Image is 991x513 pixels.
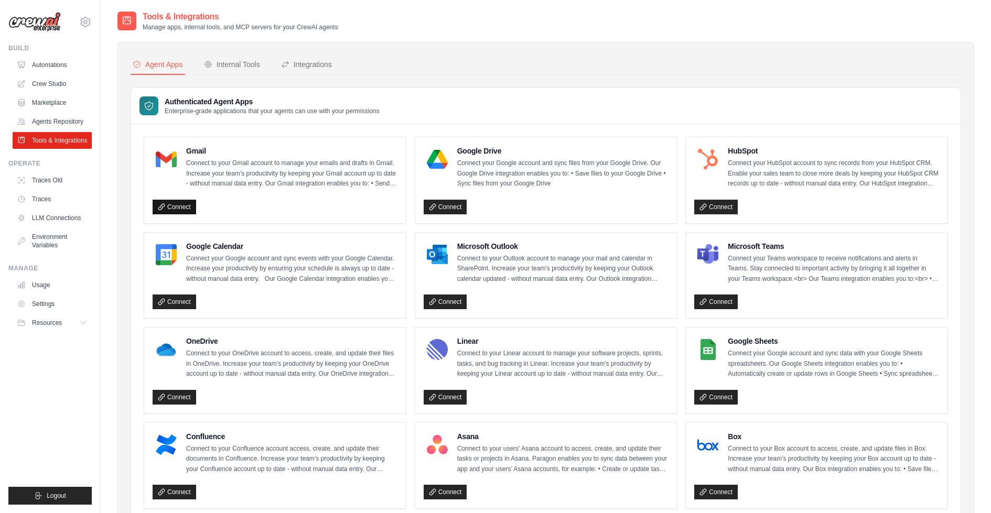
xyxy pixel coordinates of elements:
[728,146,939,156] h4: HubSpot
[457,444,669,475] p: Connect to your users’ Asana account to access, create, and update their tasks or projects in Asa...
[186,444,397,475] p: Connect to your Confluence account access, create, and update their documents in Confluence. Incr...
[8,487,92,505] button: Logout
[186,158,397,189] p: Connect to your Gmail account to manage your emails and drafts in Gmail. Increase your team’s pro...
[143,23,338,31] p: Manage apps, internal tools, and MCP servers for your CrewAI agents
[131,55,185,75] button: Agent Apps
[13,172,92,189] a: Traces Old
[8,264,92,272] div: Manage
[156,244,177,265] img: Google Calendar Logo
[279,55,334,75] button: Integrations
[165,107,380,115] p: Enterprise-grade applications that your agents can use with your permissions
[694,390,738,405] a: Connect
[202,55,262,75] button: Internal Tools
[186,431,397,442] h4: Confluence
[697,244,718,265] img: Microsoft Teams Logo
[156,339,177,360] img: OneDrive Logo
[165,96,380,107] h3: Authenticated Agent Apps
[13,314,92,331] button: Resources
[427,244,448,265] img: Microsoft Outlook Logo
[186,336,397,346] h4: OneDrive
[156,149,177,170] img: Gmail Logo
[457,348,669,379] p: Connect to your Linear account to manage your software projects, sprints, tasks, and bug tracking...
[8,12,61,32] img: Logo
[13,228,92,254] a: Environment Variables
[424,485,467,499] a: Connect
[728,158,939,189] p: Connect your HubSpot account to sync records from your HubSpot CRM. Enable your sales team to clo...
[153,390,196,405] a: Connect
[728,254,939,285] p: Connect your Teams workspace to receive notifications and alerts in Teams. Stay connected to impo...
[728,431,939,442] h4: Box
[13,296,92,312] a: Settings
[457,431,669,442] h4: Asana
[186,254,397,285] p: Connect your Google account and sync events with your Google Calendar. Increase your productivity...
[8,44,92,52] div: Build
[13,94,92,111] a: Marketplace
[427,339,448,360] img: Linear Logo
[457,336,669,346] h4: Linear
[427,434,448,455] img: Asana Logo
[697,434,718,455] img: Box Logo
[694,485,738,499] a: Connect
[13,277,92,293] a: Usage
[13,210,92,226] a: LLM Connections
[13,132,92,149] a: Tools & Integrations
[728,444,939,475] p: Connect to your Box account to access, create, and update files in Box. Increase your team’s prod...
[186,146,397,156] h4: Gmail
[204,59,260,70] div: Internal Tools
[13,75,92,92] a: Crew Studio
[13,57,92,73] a: Automations
[143,10,338,23] h2: Tools & Integrations
[694,294,738,309] a: Connect
[153,485,196,499] a: Connect
[153,200,196,214] a: Connect
[424,200,467,214] a: Connect
[457,146,669,156] h4: Google Drive
[457,254,669,285] p: Connect to your Outlook account to manage your mail and calendar in SharePoint. Increase your tea...
[153,294,196,309] a: Connect
[424,294,467,309] a: Connect
[697,339,718,360] img: Google Sheets Logo
[694,200,738,214] a: Connect
[156,434,177,455] img: Confluence Logo
[281,59,332,70] div: Integrations
[457,158,669,189] p: Connect your Google account and sync files from your Google Drive. Our Google Drive integration e...
[32,319,62,327] span: Resources
[728,348,939,379] p: Connect your Google account and sync data with your Google Sheets spreadsheets. Our Google Sheets...
[728,241,939,252] h4: Microsoft Teams
[47,492,66,500] span: Logout
[697,149,718,170] img: HubSpot Logo
[133,59,183,70] div: Agent Apps
[186,241,397,252] h4: Google Calendar
[8,159,92,168] div: Operate
[728,336,939,346] h4: Google Sheets
[13,113,92,130] a: Agents Repository
[186,348,397,379] p: Connect to your OneDrive account to access, create, and update their files in OneDrive. Increase ...
[13,191,92,208] a: Traces
[427,149,448,170] img: Google Drive Logo
[424,390,467,405] a: Connect
[457,241,669,252] h4: Microsoft Outlook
